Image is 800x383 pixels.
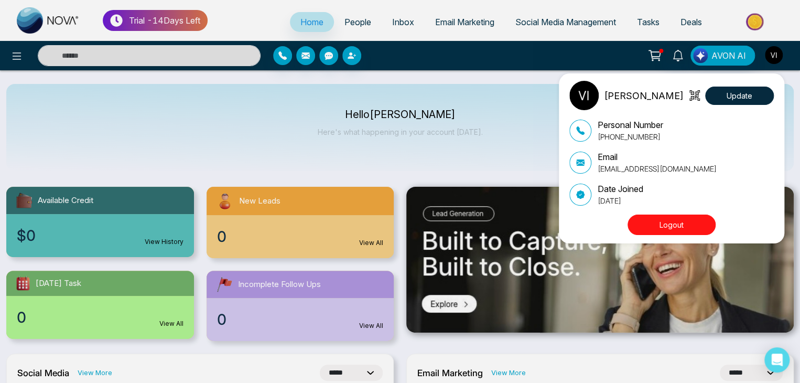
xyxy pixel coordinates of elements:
p: [EMAIL_ADDRESS][DOMAIN_NAME] [598,163,717,174]
p: [PERSON_NAME] [604,89,684,103]
p: Personal Number [598,119,663,131]
p: [PHONE_NUMBER] [598,131,663,142]
button: Update [705,87,774,105]
button: Logout [628,215,716,235]
div: Open Intercom Messenger [764,347,790,373]
p: Email [598,151,717,163]
p: [DATE] [598,195,643,206]
p: Date Joined [598,183,643,195]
